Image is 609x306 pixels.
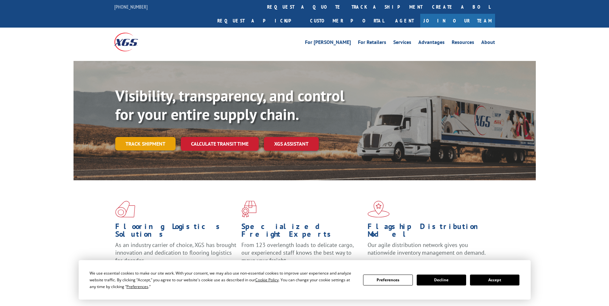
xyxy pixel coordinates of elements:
img: xgs-icon-flagship-distribution-model-red [368,201,390,217]
div: We use essential cookies to make our site work. With your consent, we may also use non-essential ... [90,270,355,290]
a: For [PERSON_NAME] [305,40,351,47]
div: Cookie Consent Prompt [79,260,531,300]
span: Preferences [126,284,148,289]
a: Customer Portal [305,14,389,28]
a: Join Our Team [420,14,495,28]
a: XGS ASSISTANT [264,137,319,151]
span: Our agile distribution network gives you nationwide inventory management on demand. [368,241,486,256]
a: For Retailers [358,40,386,47]
a: Agent [389,14,420,28]
h1: Specialized Freight Experts [241,223,363,241]
button: Decline [417,275,466,285]
a: Advantages [418,40,445,47]
h1: Flagship Distribution Model [368,223,489,241]
span: As an industry carrier of choice, XGS has brought innovation and dedication to flooring logistics... [115,241,236,264]
button: Preferences [363,275,413,285]
span: Cookie Policy [255,277,279,283]
h1: Flooring Logistics Solutions [115,223,237,241]
p: From 123 overlength loads to delicate cargo, our experienced staff knows the best way to move you... [241,241,363,270]
a: Track shipment [115,137,176,150]
a: [PHONE_NUMBER] [114,4,148,10]
a: Services [393,40,411,47]
a: About [481,40,495,47]
a: Calculate transit time [181,137,259,151]
a: Resources [452,40,474,47]
img: xgs-icon-total-supply-chain-intelligence-red [115,201,135,217]
a: Request a pickup [213,14,305,28]
button: Accept [470,275,519,285]
b: Visibility, transparency, and control for your entire supply chain. [115,86,344,124]
img: xgs-icon-focused-on-flooring-red [241,201,257,217]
